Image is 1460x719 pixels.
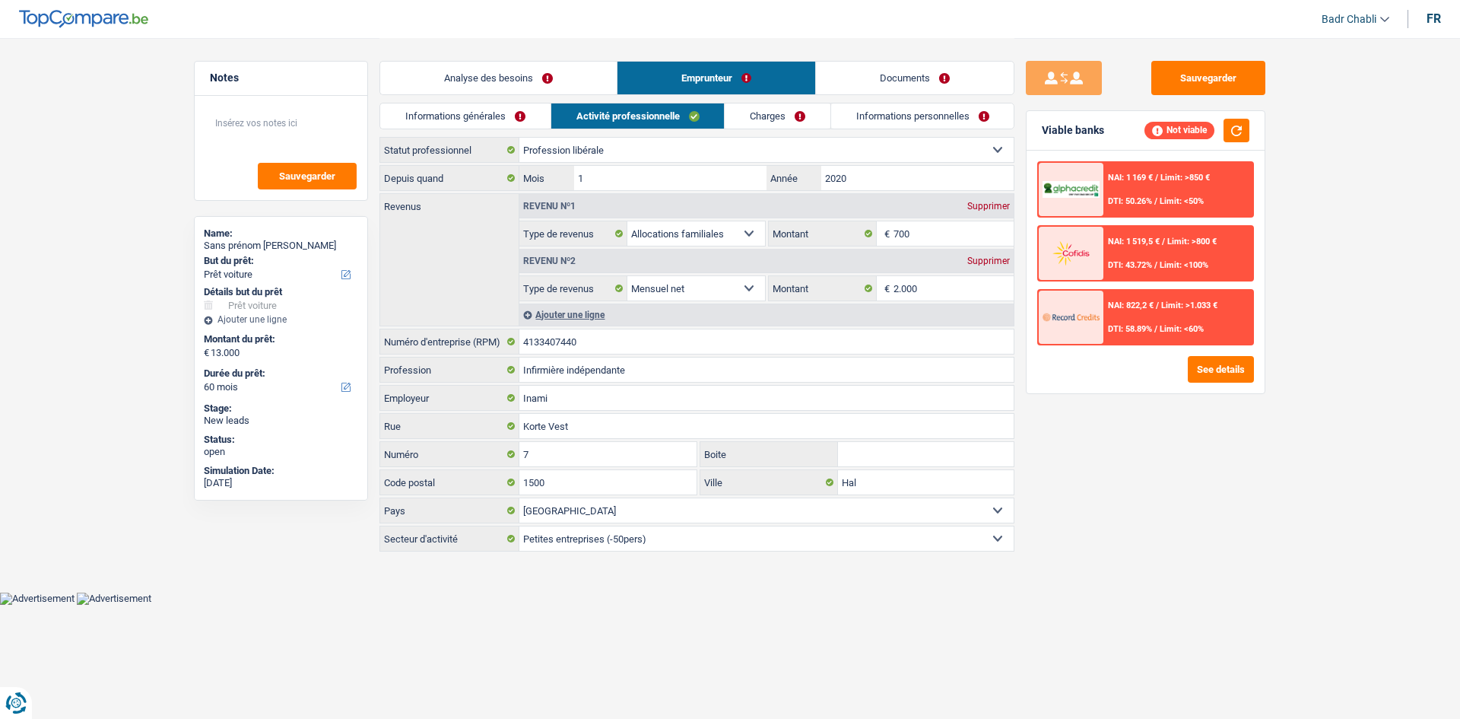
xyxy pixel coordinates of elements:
[617,62,815,94] a: Emprunteur
[1155,173,1158,183] span: /
[519,166,573,190] label: Mois
[1108,260,1152,270] span: DTI: 43.72%
[821,166,1014,190] input: AAAA
[1322,13,1376,26] span: Badr Chabli
[963,256,1014,266] div: Supprimer
[204,240,358,252] div: Sans prénom [PERSON_NAME]
[204,477,358,489] div: [DATE]
[380,138,519,162] label: Statut professionnel
[380,358,519,382] label: Profession
[204,347,209,359] span: €
[380,498,519,523] label: Pays
[380,470,519,495] label: Code postal
[519,202,579,211] div: Revenu nº1
[1108,173,1153,183] span: NAI: 1 169 €
[1160,196,1204,206] span: Limit: <50%
[574,166,766,190] input: MM
[1167,237,1217,247] span: Limit: >800 €
[1144,122,1214,138] div: Not viable
[769,276,877,301] label: Montant
[963,202,1014,211] div: Supprimer
[1108,301,1154,310] span: NAI: 822,2 €
[1108,324,1152,334] span: DTI: 58.89%
[725,103,830,129] a: Charges
[204,402,358,415] div: Stage:
[1156,301,1159,310] span: /
[1043,181,1099,199] img: AlphaCredit
[1160,324,1204,334] span: Limit: <60%
[1309,7,1389,32] a: Badr Chabli
[1160,260,1208,270] span: Limit: <100%
[380,103,551,129] a: Informations générales
[1188,356,1254,383] button: See details
[519,304,1014,326] div: Ajouter une ligne
[1043,303,1099,331] img: Record Credits
[380,62,617,94] a: Analyse des besoins
[1154,324,1157,334] span: /
[700,470,839,495] label: Ville
[831,103,1014,129] a: Informations personnelles
[258,163,357,189] button: Sauvegarder
[877,221,893,246] span: €
[877,276,893,301] span: €
[1161,301,1217,310] span: Limit: >1.033 €
[1043,239,1099,267] img: Cofidis
[77,593,151,605] img: Advertisement
[204,434,358,446] div: Status:
[519,276,627,301] label: Type de revenus
[1160,173,1210,183] span: Limit: >850 €
[210,72,352,84] h5: Notes
[1151,61,1265,95] button: Sauvegarder
[204,446,358,458] div: open
[380,414,519,438] label: Rue
[279,171,335,181] span: Sauvegarder
[380,166,519,190] label: Depuis quand
[204,314,358,325] div: Ajouter une ligne
[816,62,1014,94] a: Documents
[19,10,148,28] img: TopCompare Logo
[1154,260,1157,270] span: /
[700,442,839,466] label: Boite
[380,194,519,212] label: Revenus
[204,465,358,477] div: Simulation Date:
[1042,124,1104,137] div: Viable banks
[519,256,579,266] div: Revenu nº2
[204,255,355,267] label: But du prêt:
[380,386,519,410] label: Employeur
[519,221,627,246] label: Type de revenus
[766,166,820,190] label: Année
[204,415,358,427] div: New leads
[204,333,355,345] label: Montant du prêt:
[551,103,725,129] a: Activité professionnelle
[1162,237,1165,247] span: /
[1154,196,1157,206] span: /
[1108,196,1152,206] span: DTI: 50.26%
[380,442,519,466] label: Numéro
[380,329,519,354] label: Numéro d'entreprise (RPM)
[1108,237,1160,247] span: NAI: 1 519,5 €
[204,367,355,380] label: Durée du prêt:
[204,227,358,240] div: Name:
[380,527,519,551] label: Secteur d'activité
[769,221,877,246] label: Montant
[204,286,358,298] div: Détails but du prêt
[1427,11,1441,26] div: fr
